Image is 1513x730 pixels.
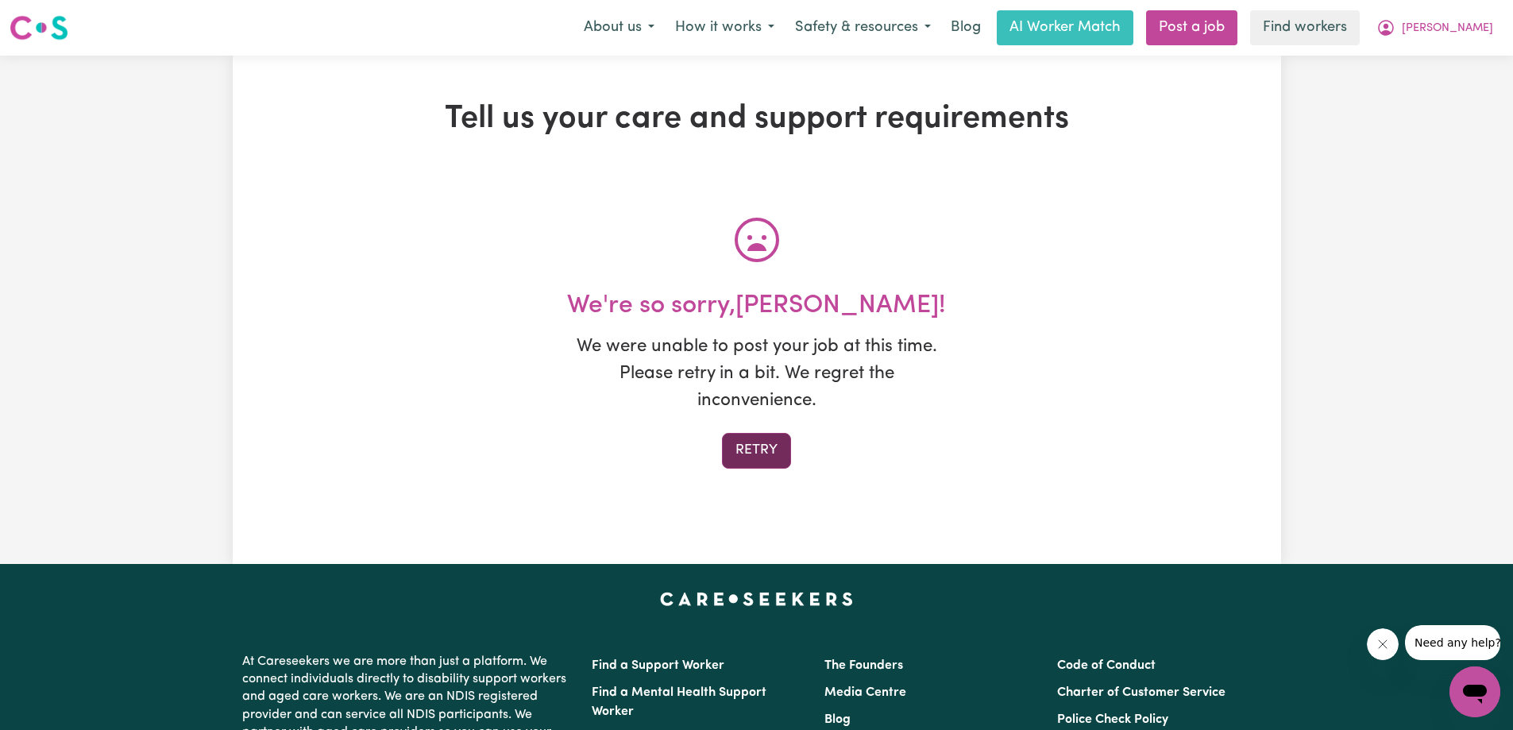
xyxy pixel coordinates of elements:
iframe: Message from company [1405,625,1500,660]
img: Careseekers logo [10,14,68,42]
a: Find a Mental Health Support Worker [592,686,766,718]
button: How it works [665,11,785,44]
button: About us [573,11,665,44]
iframe: Close message [1367,628,1399,660]
a: Find a Support Worker [592,659,724,672]
h2: We're so sorry, [PERSON_NAME] ! [417,291,1097,321]
a: AI Worker Match [997,10,1133,45]
button: Safety & resources [785,11,941,44]
button: Retry [722,433,791,468]
h1: Tell us your care and support requirements [417,100,1097,138]
a: Code of Conduct [1057,659,1156,672]
a: Blog [824,713,851,726]
a: Careseekers home page [660,593,853,605]
a: Post a job [1146,10,1237,45]
span: Need any help? [10,11,96,24]
iframe: Button to launch messaging window [1449,666,1500,717]
button: My Account [1366,11,1503,44]
span: [PERSON_NAME] [1402,20,1493,37]
a: Media Centre [824,686,906,699]
a: Find workers [1250,10,1360,45]
a: Blog [941,10,990,45]
a: Charter of Customer Service [1057,686,1225,699]
a: Police Check Policy [1057,713,1168,726]
a: Careseekers logo [10,10,68,46]
p: We were unable to post your job at this time. Please retry in a bit. We regret the inconvenience. [558,334,955,414]
a: The Founders [824,659,903,672]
